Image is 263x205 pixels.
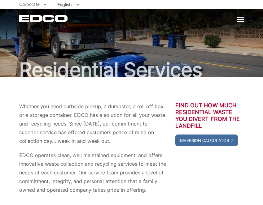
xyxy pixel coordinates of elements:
h1: Residential Services [19,60,244,80]
p: EDCO operates clean, well maintained equipment, and offers innovative waste collection and recycl... [19,151,166,194]
span: Corporate [19,2,40,7]
h3: Find out how much residential waste you divert from the landfill [175,102,244,129]
p: Whether you need curbside pickup, a dumpster, a roll off box or a storage container, EDCO has a s... [19,102,166,145]
a: EDCD logo. Return to the homepage. [19,15,68,22]
a: Diversion Calculator [175,135,238,146]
